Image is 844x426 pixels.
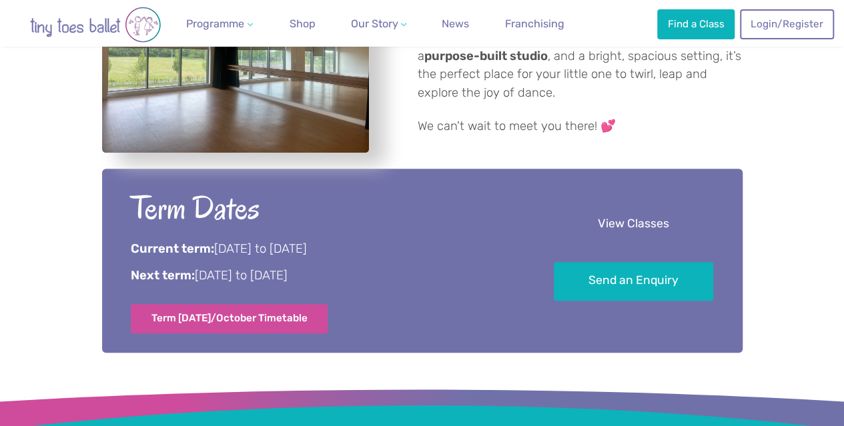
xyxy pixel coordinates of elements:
img: tiny toes ballet [15,7,175,43]
p: [DATE] to [DATE] [131,267,517,285]
span: Shop [290,17,316,30]
p: We’re so excited to welcome you to our beautiful venue in [GEOGRAPHIC_DATA]! With , a , and a bri... [418,10,743,102]
a: Our Story [345,11,412,37]
a: Login/Register [740,9,833,39]
p: We can't wait to meet you there! 💕 [418,117,743,136]
h2: Term Dates [131,187,517,229]
a: Find a Class [657,9,735,39]
a: Programme [181,11,258,37]
a: Term [DATE]/October Timetable [131,304,328,333]
a: Shop [284,11,321,37]
strong: Current term: [131,241,214,256]
span: News [442,17,469,30]
a: Franchising [500,11,570,37]
p: [DATE] to [DATE] [131,241,517,258]
a: View Classes [554,205,713,244]
span: Our Story [350,17,398,30]
span: Franchising [505,17,564,30]
a: News [436,11,474,37]
strong: purpose-built studio [424,49,548,63]
strong: Next term: [131,268,195,283]
span: Programme [186,17,244,30]
a: Send an Enquiry [554,262,713,301]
